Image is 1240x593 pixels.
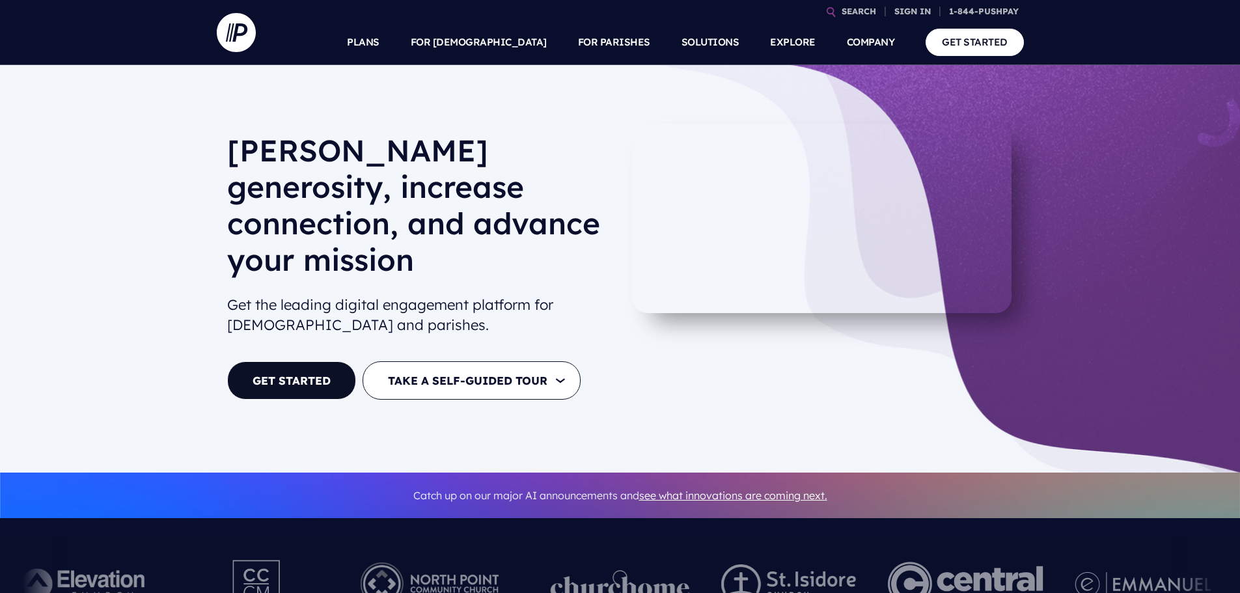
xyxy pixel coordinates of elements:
button: TAKE A SELF-GUIDED TOUR [363,361,581,400]
a: FOR PARISHES [578,20,650,65]
a: GET STARTED [227,361,356,400]
a: COMPANY [847,20,895,65]
a: SOLUTIONS [682,20,739,65]
a: GET STARTED [926,29,1024,55]
a: FOR [DEMOGRAPHIC_DATA] [411,20,547,65]
p: Catch up on our major AI announcements and [227,481,1013,510]
a: EXPLORE [770,20,816,65]
a: PLANS [347,20,379,65]
h1: [PERSON_NAME] generosity, increase connection, and advance your mission [227,132,610,288]
h2: Get the leading digital engagement platform for [DEMOGRAPHIC_DATA] and parishes. [227,290,610,340]
a: see what innovations are coming next. [639,489,827,502]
